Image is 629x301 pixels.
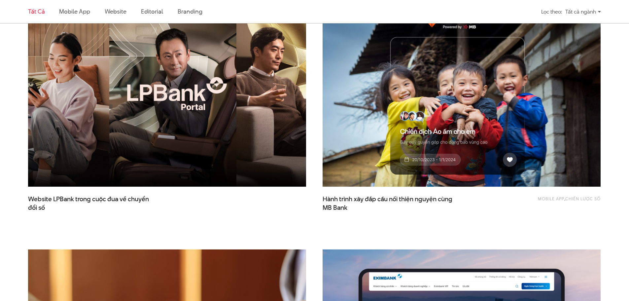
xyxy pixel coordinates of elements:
a: Mobile app [538,196,564,202]
div: , [489,195,601,208]
span: đổi số [28,204,45,212]
a: Website LPBank trong cuộc đua về chuyểnđổi số [28,195,160,211]
a: Chiến lược số [565,196,601,202]
a: Mobile app [59,7,90,16]
img: thumb [323,0,601,187]
span: Website LPBank trong cuộc đua về chuyển [28,195,160,211]
a: Website [105,7,126,16]
span: Hành trình xây đắp cầu nối thiện nguyện cùng [323,195,455,211]
a: Hành trình xây đắp cầu nối thiện nguyện cùngMB Bank [323,195,455,211]
span: MB Bank [323,204,347,212]
a: Branding [178,7,202,16]
a: Editorial [141,7,163,16]
div: Lọc theo: [541,6,562,18]
div: Tất cả ngành [565,6,601,18]
a: Tất cả [28,7,45,16]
